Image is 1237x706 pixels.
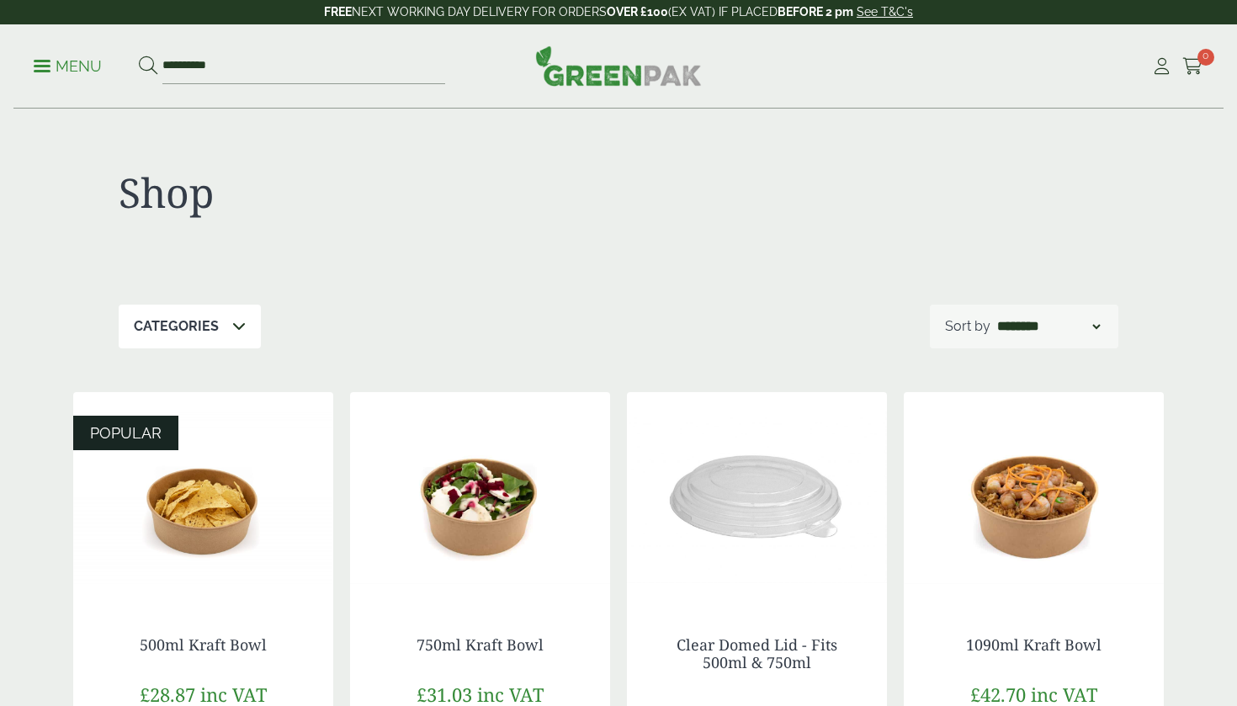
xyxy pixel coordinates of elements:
[324,5,352,19] strong: FREE
[350,392,610,602] img: Kraft Bowl 750ml with Goats Cheese Salad Open
[34,56,102,77] p: Menu
[994,316,1103,337] select: Shop order
[857,5,913,19] a: See T&C's
[1151,58,1172,75] i: My Account
[535,45,702,86] img: GreenPak Supplies
[945,316,990,337] p: Sort by
[90,424,162,442] span: POPULAR
[134,316,219,337] p: Categories
[73,392,333,602] img: Kraft Bowl 500ml with Nachos
[119,168,618,217] h1: Shop
[607,5,668,19] strong: OVER £100
[904,392,1164,602] img: Kraft Bowl 1090ml with Prawns and Rice
[677,634,837,673] a: Clear Domed Lid - Fits 500ml & 750ml
[140,634,267,655] a: 500ml Kraft Bowl
[627,392,887,602] img: Clear Domed Lid - Fits 750ml-0
[34,56,102,73] a: Menu
[417,634,544,655] a: 750ml Kraft Bowl
[1182,54,1203,79] a: 0
[966,634,1102,655] a: 1090ml Kraft Bowl
[778,5,853,19] strong: BEFORE 2 pm
[1197,49,1214,66] span: 0
[1182,58,1203,75] i: Cart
